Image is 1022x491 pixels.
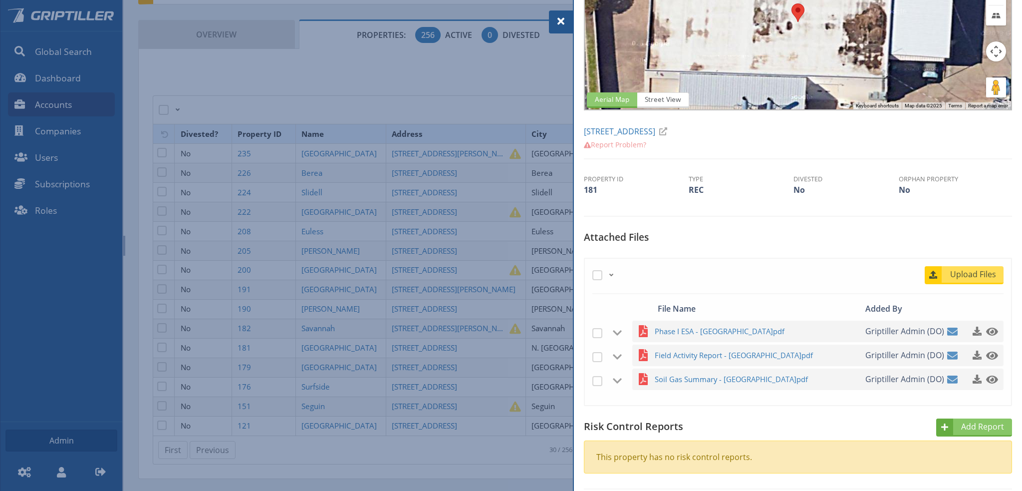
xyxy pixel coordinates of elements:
[689,184,704,195] span: REC
[955,421,1012,433] span: Add Report
[655,373,840,386] span: Soil Gas Summary - [GEOGRAPHIC_DATA]pdf
[689,174,793,184] th: Type
[584,420,683,433] span: Risk Control Reports
[793,174,898,184] th: Divested
[584,232,1012,250] h5: Attached Files
[856,102,899,109] button: Keyboard shortcuts
[968,103,1008,108] a: Report a map error
[983,346,996,364] a: Click to preview this file
[899,184,910,195] span: No
[596,451,1000,463] div: This property has no risk control reports.
[905,103,942,108] span: Map data ©2025
[986,41,1006,61] button: Map camera controls
[983,322,996,340] a: Click to preview this file
[865,369,944,390] span: Griptiller Admin (DO)
[584,174,689,184] th: Property ID
[655,373,863,386] a: Soil Gas Summary - [GEOGRAPHIC_DATA]pdf
[865,321,944,342] span: Griptiller Admin (DO)
[655,302,863,316] div: File Name
[655,349,840,362] span: Field Activity Report - [GEOGRAPHIC_DATA]pdf
[986,77,1006,97] button: Drag Pegman onto the map to open Street View
[793,184,805,195] span: No
[983,370,996,388] a: Click to preview this file
[899,174,1004,184] th: Orphan Property
[925,266,1004,284] a: Upload Files
[655,325,840,338] span: Phase I ESA - [GEOGRAPHIC_DATA]pdf
[986,5,1006,25] button: Tilt map
[655,325,863,338] a: Phase I ESA - [GEOGRAPHIC_DATA]pdf
[862,302,937,316] div: Added By
[943,268,1004,280] span: Upload Files
[584,126,671,137] a: [STREET_ADDRESS]
[936,419,1012,437] a: Add Report
[637,92,689,108] span: Street View
[948,103,962,108] a: Terms (opens in new tab)
[584,140,646,149] a: Report Problem?
[587,92,637,108] span: Aerial Map
[865,345,944,366] span: Griptiller Admin (DO)
[584,184,597,195] span: 181
[655,349,863,362] a: Field Activity Report - [GEOGRAPHIC_DATA]pdf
